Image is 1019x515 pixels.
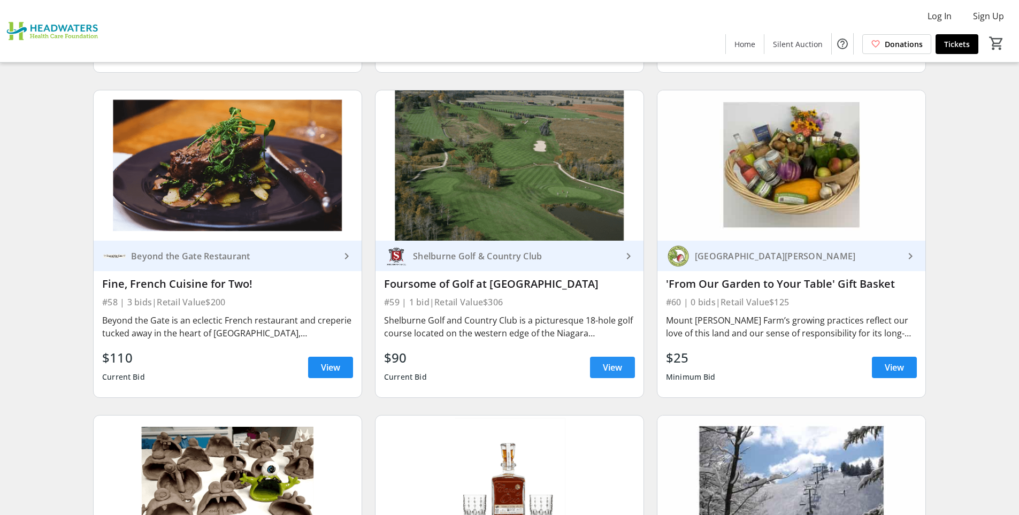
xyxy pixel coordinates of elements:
div: $90 [384,348,427,367]
img: Fine, French Cuisine for Two! [94,90,362,241]
img: Headwaters Health Care Foundation's Logo [6,4,102,58]
a: Donations [862,34,931,54]
img: Beyond the Gate Restaurant [102,244,127,268]
span: Tickets [944,39,970,50]
a: View [308,357,353,378]
a: View [872,357,917,378]
a: Silent Auction [764,34,831,54]
a: Mount Wolfe Farm [GEOGRAPHIC_DATA][PERSON_NAME] [657,241,925,271]
div: Foursome of Golf at [GEOGRAPHIC_DATA] [384,278,635,290]
span: Log In [928,10,952,22]
div: [GEOGRAPHIC_DATA][PERSON_NAME] [691,251,904,262]
a: Home [726,34,764,54]
mat-icon: keyboard_arrow_right [904,250,917,263]
div: #59 | 1 bid | Retail Value $306 [384,295,635,310]
a: Beyond the Gate RestaurantBeyond the Gate Restaurant [94,241,362,271]
img: Shelburne Golf & Country Club [384,244,409,268]
div: Beyond the Gate is an eclectic French restaurant and creperie tucked away in the heart of [GEOGRA... [102,314,353,340]
div: #60 | 0 bids | Retail Value $125 [666,295,917,310]
span: Sign Up [973,10,1004,22]
span: View [603,361,622,374]
div: Current Bid [102,367,145,387]
mat-icon: keyboard_arrow_right [340,250,353,263]
div: $25 [666,348,716,367]
div: $110 [102,348,145,367]
span: Donations [885,39,923,50]
img: Mount Wolfe Farm [666,244,691,268]
div: Shelburne Golf and Country Club is a picturesque 18-hole golf course located on the western edge ... [384,314,635,340]
button: Cart [987,34,1006,53]
div: 'From Our Garden to Your Table' Gift Basket [666,278,917,290]
img: Foursome of Golf at Shelburne Golf & Country Club [376,90,643,241]
div: Current Bid [384,367,427,387]
div: Minimum Bid [666,367,716,387]
div: Mount [PERSON_NAME] Farm’s growing practices reflect our love of this land and our sense of respo... [666,314,917,340]
button: Log In [919,7,960,25]
span: View [885,361,904,374]
div: Fine, French Cuisine for Two! [102,278,353,290]
a: Shelburne Golf & Country Club Shelburne Golf & Country Club [376,241,643,271]
div: Beyond the Gate Restaurant [127,251,340,262]
a: View [590,357,635,378]
button: Sign Up [964,7,1013,25]
span: View [321,361,340,374]
span: Home [734,39,755,50]
img: 'From Our Garden to Your Table' Gift Basket [657,90,925,241]
mat-icon: keyboard_arrow_right [622,250,635,263]
button: Help [832,33,853,55]
a: Tickets [936,34,978,54]
div: Shelburne Golf & Country Club [409,251,622,262]
div: #58 | 3 bids | Retail Value $200 [102,295,353,310]
span: Silent Auction [773,39,823,50]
